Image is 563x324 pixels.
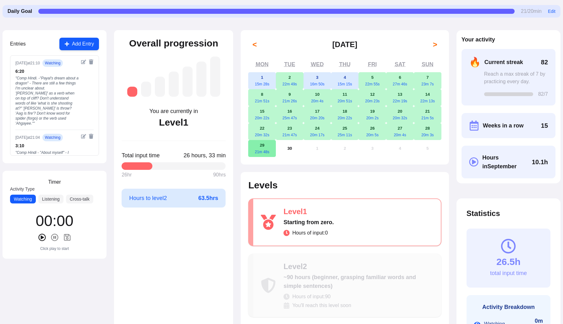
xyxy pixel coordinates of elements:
[287,146,292,151] abbr: September 30, 2025
[532,158,548,166] span: Click to toggle between decimal and time format
[331,99,359,104] div: 20m 51s
[342,126,347,131] abbr: September 25, 2025
[276,123,303,140] button: September 23, 202521m 47s
[283,262,433,272] div: Level 2
[303,99,331,104] div: 20m 4s
[368,61,377,67] abbr: Friday
[344,75,346,80] abbr: September 4, 2025
[10,40,26,48] h3: Entries
[15,68,79,74] div: 6 : 20
[414,132,441,138] div: 20m 3s
[248,82,276,87] div: 15m 28s
[127,87,137,97] div: Level 1: Starting from zero.
[425,109,430,114] abbr: September 21, 2025
[414,72,441,89] button: September 7, 202523m 7s
[414,99,441,104] div: 22m 13s
[261,92,263,97] abbr: September 8, 2025
[331,82,359,87] div: 15m 15s
[358,89,386,106] button: September 12, 202520m 23s
[331,123,359,140] button: September 25, 202525m 11s
[303,72,331,89] button: September 3, 202516m 50s
[141,82,151,97] div: Level 2: ~90 hours (beginner, grasping familiar words and simple sentences)
[484,58,523,67] span: Current streak
[248,89,276,106] button: September 8, 202521m 51s
[81,134,86,139] button: Edit entry
[159,117,188,128] div: Level 1
[15,76,79,126] div: " Comp Hindi. -"Payal's dream about a dragon" - There are still a few things I'm unclear about. '...
[198,194,218,202] span: 63.5 hrs
[414,106,441,123] button: September 21, 202521m 5s
[292,302,351,309] span: You'll reach this level soon
[284,61,295,67] abbr: Tuesday
[358,72,386,89] button: September 5, 202522m 55s
[358,132,386,138] div: 20m 5s
[248,140,276,157] button: September 29, 202521m 48s
[276,82,303,87] div: 22m 49s
[303,82,331,87] div: 16m 50s
[414,123,441,140] button: September 28, 202520m 3s
[422,61,433,67] abbr: Sunday
[398,92,402,97] abbr: September 13, 2025
[42,59,63,67] span: watching
[276,132,303,138] div: 21m 47s
[316,146,318,151] abbr: October 1, 2025
[248,180,441,191] h2: Levels
[303,140,331,157] button: October 1, 2025
[331,140,359,157] button: October 2, 2025
[399,146,401,151] abbr: October 4, 2025
[358,140,386,157] button: October 3, 2025
[248,123,276,140] button: September 22, 202520m 32s
[169,72,179,97] div: Level 4: ~525 hours (intermediate, understanding more complex conversations)
[283,207,433,217] div: Level 1
[358,82,386,87] div: 22m 55s
[288,75,291,80] abbr: September 2, 2025
[248,38,261,51] button: <
[482,153,532,171] span: Hours in September
[490,269,527,278] div: total input time
[303,89,331,106] button: September 10, 202520m 4s
[370,92,375,97] abbr: September 12, 2025
[40,246,69,251] div: Click play to start
[129,38,218,49] h2: Overall progression
[344,146,346,151] abbr: October 2, 2025
[276,106,303,123] button: September 16, 202525m 47s
[426,146,429,151] abbr: October 5, 2025
[414,82,441,87] div: 23m 7s
[358,116,386,121] div: 20m 2s
[8,8,32,15] span: Daily Goal
[342,92,347,97] abbr: September 11, 2025
[548,8,555,14] button: Edit
[425,92,430,97] abbr: September 14, 2025
[276,99,303,104] div: 21m 26s
[399,75,401,80] abbr: September 6, 2025
[467,208,550,219] h2: Statistics
[42,134,63,141] span: watching
[331,132,359,138] div: 25m 11s
[541,121,548,130] span: 15
[10,195,36,203] button: Watching
[316,75,318,80] abbr: September 3, 2025
[303,123,331,140] button: September 24, 202520m 17s
[331,72,359,89] button: September 4, 202515m 15s
[386,72,414,89] button: September 6, 202527m 46s
[248,149,276,154] div: 21m 48s
[10,186,99,192] label: Activity Type
[462,35,555,44] h2: Your activity
[425,126,430,131] abbr: September 28, 2025
[283,218,433,227] div: Starting from zero.
[36,213,74,229] div: 00 : 00
[213,171,226,179] span: 90 hrs
[248,72,276,89] button: September 1, 202515m 28s
[496,256,521,267] div: 26.5h
[311,61,324,67] abbr: Wednesday
[358,123,386,140] button: September 26, 202520m 5s
[386,123,414,140] button: September 27, 202520m 4s
[386,140,414,157] button: October 4, 2025
[429,38,441,51] button: >
[129,194,167,202] span: Hours to level 2
[414,116,441,121] div: 21m 5s
[395,61,405,67] abbr: Saturday
[248,106,276,123] button: September 15, 202520m 22s
[155,77,165,97] div: Level 3: ~260 hours (low intermediate, understanding simple conversations)
[196,62,206,97] div: Level 6: ~1,750 hours (advanced, understanding native media with effort)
